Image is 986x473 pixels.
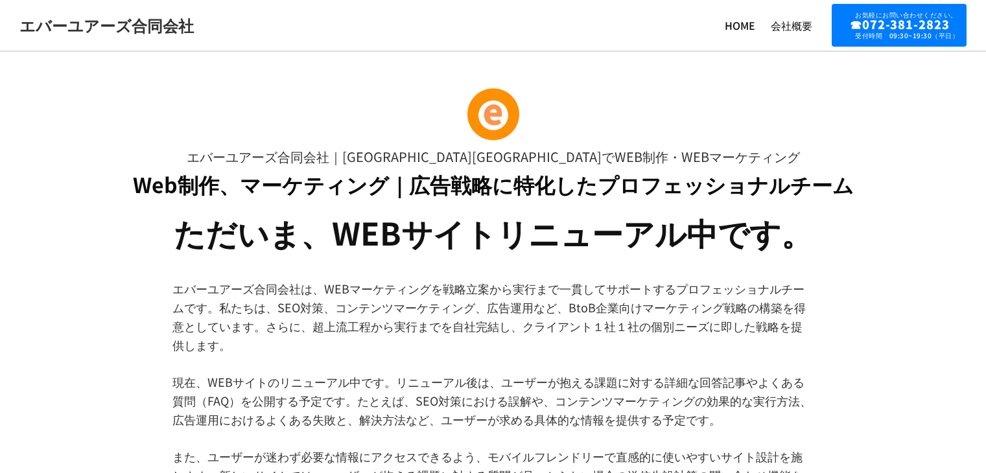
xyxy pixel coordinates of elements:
img: エバーユアーズ合同会社の小文字のEの形をしたオレンジ色のロゴマーク。 [461,83,526,148]
h2: Web制作、マーケティング｜広告戦略に特化したプロフェッショナルチーム [133,171,854,198]
a: HOME [718,12,762,39]
p: 受付時間 09:30~19:30（平日） [855,32,959,39]
h2: ただいま、WEBサイトリニューアル中です。 [174,214,812,251]
a: お気軽にお問い合わせください。☎072-381-2823受付時間 09:30~19:30（平日） [832,4,967,47]
a: 会社概要 [764,12,819,39]
h1: エバーユアーズ合同会社｜[GEOGRAPHIC_DATA][GEOGRAPHIC_DATA]でWEB制作・WEBマーケティング [187,148,800,166]
p: お気軽にお問い合わせください。 [855,12,957,18]
p: ☎072-381-2823 [850,18,950,30]
a: エバーユアーズ合同会社 [19,14,194,36]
